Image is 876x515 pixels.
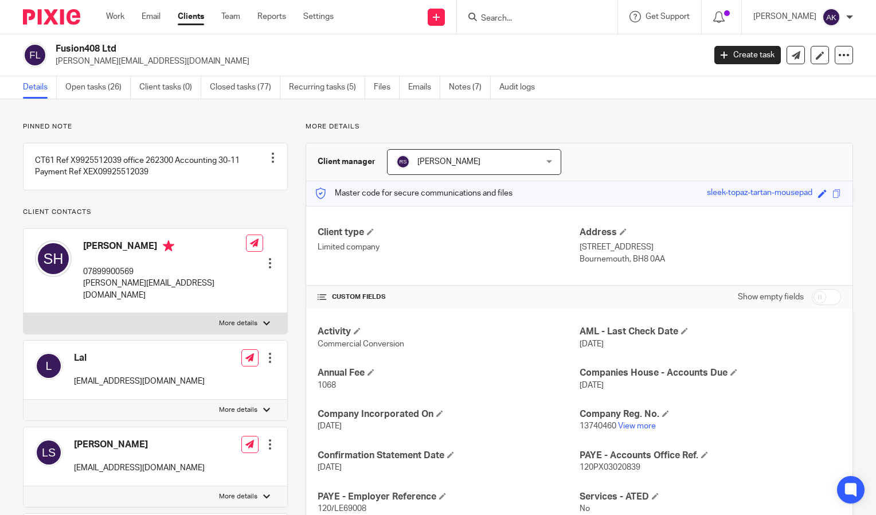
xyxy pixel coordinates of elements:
p: [STREET_ADDRESS] [580,241,841,253]
span: 120/LE69008 [318,505,366,513]
a: Reports [257,11,286,22]
p: [EMAIL_ADDRESS][DOMAIN_NAME] [74,462,205,474]
a: Clients [178,11,204,22]
img: svg%3E [35,439,62,466]
a: View more [618,422,656,430]
a: Settings [303,11,334,22]
h4: Company Incorporated On [318,408,579,420]
h4: CUSTOM FIELDS [318,292,579,302]
img: svg%3E [822,8,840,26]
h4: Confirmation Statement Date [318,450,579,462]
a: Notes (7) [449,76,491,99]
span: [DATE] [580,381,604,389]
p: Client contacts [23,208,288,217]
p: Pinned note [23,122,288,131]
span: Get Support [646,13,690,21]
p: [PERSON_NAME][EMAIL_ADDRESS][DOMAIN_NAME] [56,56,697,67]
a: Client tasks (0) [139,76,201,99]
h4: [PERSON_NAME] [74,439,205,451]
img: Pixie [23,9,80,25]
span: 13740460 [580,422,616,430]
a: Work [106,11,124,22]
p: More details [219,492,257,501]
h2: Fusion408 Ltd [56,43,569,55]
span: [PERSON_NAME] [417,158,480,166]
a: Files [374,76,400,99]
h4: Companies House - Accounts Due [580,367,841,379]
span: [DATE] [318,422,342,430]
h4: Lal [74,352,205,364]
a: Email [142,11,161,22]
h4: Annual Fee [318,367,579,379]
h4: Company Reg. No. [580,408,841,420]
img: svg%3E [35,352,62,380]
p: More details [219,319,257,328]
p: [EMAIL_ADDRESS][DOMAIN_NAME] [74,376,205,387]
h4: Address [580,227,841,239]
a: Create task [714,46,781,64]
span: No [580,505,590,513]
h4: AML - Last Check Date [580,326,841,338]
h4: PAYE - Accounts Office Ref. [580,450,841,462]
span: [DATE] [580,340,604,348]
p: Limited company [318,241,579,253]
img: svg%3E [396,155,410,169]
p: [PERSON_NAME] [753,11,816,22]
span: Commercial Conversion [318,340,404,348]
span: 120PX03020839 [580,463,640,471]
h4: PAYE - Employer Reference [318,491,579,503]
a: Details [23,76,57,99]
span: [DATE] [318,463,342,471]
input: Search [480,14,583,24]
p: 07899900569 [83,266,246,278]
label: Show empty fields [738,291,804,303]
a: Recurring tasks (5) [289,76,365,99]
a: Audit logs [499,76,543,99]
h4: Activity [318,326,579,338]
img: svg%3E [23,43,47,67]
h4: Services - ATED [580,491,841,503]
span: 1068 [318,381,336,389]
p: More details [219,405,257,415]
a: Team [221,11,240,22]
img: svg%3E [35,240,72,277]
div: sleek-topaz-tartan-mousepad [707,187,812,200]
h4: Client type [318,227,579,239]
i: Primary [163,240,174,252]
a: Emails [408,76,440,99]
p: Master code for secure communications and files [315,188,513,199]
p: More details [306,122,853,131]
a: Open tasks (26) [65,76,131,99]
p: Bournemouth, BH8 0AA [580,253,841,265]
a: Closed tasks (77) [210,76,280,99]
h4: [PERSON_NAME] [83,240,246,255]
p: [PERSON_NAME][EMAIL_ADDRESS][DOMAIN_NAME] [83,278,246,301]
h3: Client manager [318,156,376,167]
